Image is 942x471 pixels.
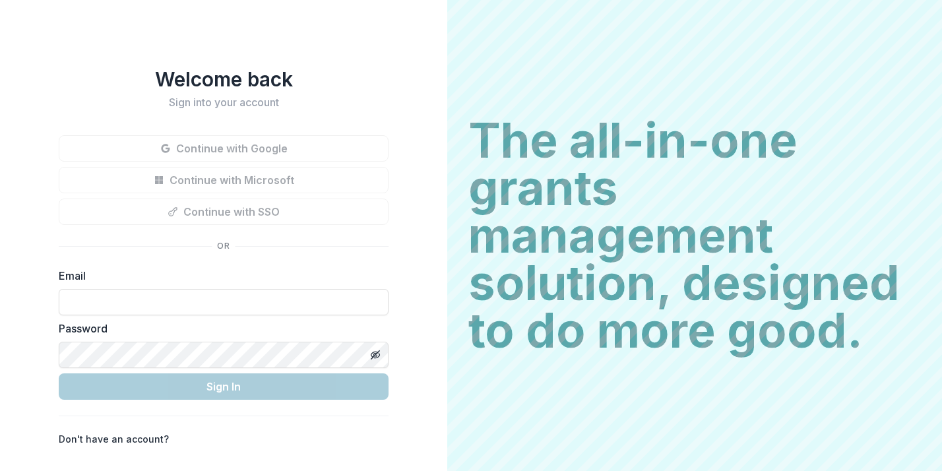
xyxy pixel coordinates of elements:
[59,321,381,336] label: Password
[59,135,389,162] button: Continue with Google
[365,344,386,365] button: Toggle password visibility
[59,373,389,400] button: Sign In
[59,432,169,446] p: Don't have an account?
[59,199,389,225] button: Continue with SSO
[59,67,389,91] h1: Welcome back
[59,96,389,109] h2: Sign into your account
[59,167,389,193] button: Continue with Microsoft
[59,268,381,284] label: Email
